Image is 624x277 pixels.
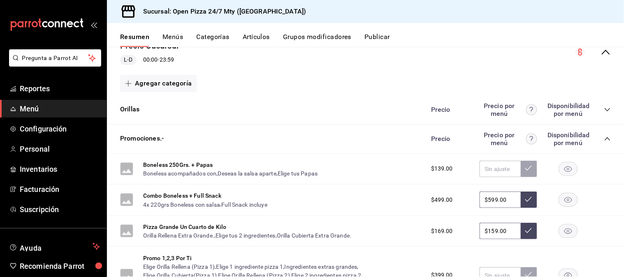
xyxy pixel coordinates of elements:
[20,204,100,215] span: Suscripción
[120,134,164,143] button: Promociones.-
[143,161,213,169] button: Boneless 250Grs. + Papas
[143,263,215,271] button: Elige Orilla Rellena (Pizza 1)
[431,227,453,235] span: $169.00
[604,106,611,113] button: collapse-category-row
[197,33,230,47] button: Categorías
[22,54,88,62] span: Pregunta a Parrot AI
[120,105,139,114] button: Orillas
[20,261,100,272] span: Recomienda Parrot
[423,135,476,143] div: Precio
[278,169,318,178] button: Elige tus Papas
[90,21,97,28] button: open_drawer_menu
[143,223,227,231] button: Pizza Grande Un Cuarto de Kilo
[20,123,100,134] span: Configuración
[143,254,192,262] button: Promo 1,2,3 Por Ti
[20,143,100,155] span: Personal
[20,184,100,195] span: Facturación
[120,33,149,47] button: Resumen
[143,231,351,240] div: , ,
[162,33,183,47] button: Menús
[120,33,624,47] div: navigation tabs
[431,196,453,204] span: $499.00
[243,33,270,47] button: Artículos
[137,7,306,16] h3: Sucursal: Open Pizza 24/7 Mty ([GEOGRAPHIC_DATA])
[143,201,220,209] button: 4x 220grs Boneless con salsa
[480,192,521,208] input: Sin ajuste
[480,131,537,147] div: Precio por menú
[221,201,267,209] button: Full Snack incluye
[107,33,624,72] div: collapse-menu-row
[480,102,537,118] div: Precio por menú
[143,200,267,208] div: ,
[285,263,357,271] button: Ingredientes extras grandes
[216,231,276,240] button: Elige tus 2 ingredientes
[277,231,351,240] button: Orilla Cubierta Extra Grande.
[9,49,101,67] button: Pregunta a Parrot AI
[547,102,589,118] div: Disponibilidad por menú
[283,33,351,47] button: Grupos modificadores
[143,169,318,178] div: , ,
[480,223,521,239] input: Sin ajuste
[431,164,453,173] span: $139.00
[480,161,521,177] input: Sin ajuste
[143,231,214,240] button: Orilla Rellena Extra Grande.
[423,106,476,113] div: Precio
[20,83,100,94] span: Reportes
[143,192,221,200] button: Combo Boneless + Full Snack
[547,131,589,147] div: Disponibilidad por menú
[216,263,283,271] button: Elige 1 ingrediente pizza 1
[364,33,390,47] button: Publicar
[6,60,101,68] a: Pregunta a Parrot AI
[143,169,217,178] button: Boneless acompañados con
[120,75,197,92] button: Agregar categoría
[120,55,179,65] div: 00:00 - 23:59
[218,169,276,178] button: Deseas la salsa aparte
[20,103,100,114] span: Menú
[20,164,100,175] span: Inventarios
[20,242,89,252] span: Ayuda
[604,136,611,142] button: collapse-category-row
[121,55,136,64] span: L-D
